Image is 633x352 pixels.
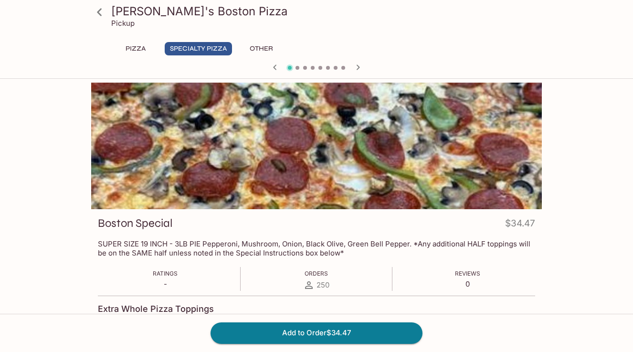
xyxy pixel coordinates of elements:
span: Orders [305,270,328,277]
div: Boston Special [91,83,542,209]
button: Add to Order$34.47 [211,322,422,343]
span: Reviews [455,270,480,277]
p: Pickup [111,19,135,28]
button: Specialty Pizza [165,42,232,55]
p: SUPER SIZE 19 INCH - 3LB PIE Pepperoni, Mushroom, Onion, Black Olive, Green Bell Pepper. *Any add... [98,239,535,257]
h3: [PERSON_NAME]'s Boston Pizza [111,4,538,19]
p: - [153,279,178,288]
button: Pizza [114,42,157,55]
button: Other [240,42,283,55]
h3: Boston Special [98,216,173,231]
h4: $34.47 [505,216,535,235]
p: 0 [455,279,480,288]
h4: Extra Whole Pizza Toppings [98,304,214,314]
span: Ratings [153,270,178,277]
span: 250 [316,280,329,289]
